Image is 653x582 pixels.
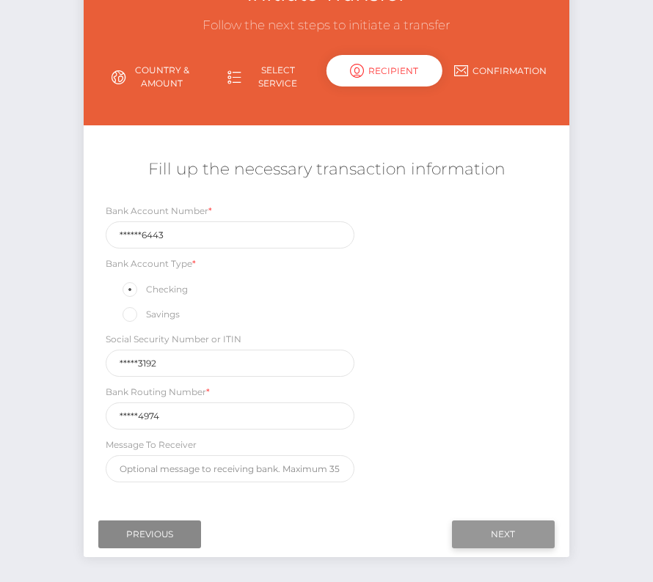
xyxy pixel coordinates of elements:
[452,520,555,548] input: Next
[120,280,188,299] label: Checking
[326,55,442,86] div: Recipient
[95,158,558,181] h5: Fill up the necessary transaction information
[106,350,354,377] input: 9 digits
[120,305,180,324] label: Savings
[106,205,212,218] label: Bank Account Number
[106,386,210,399] label: Bank Routing Number
[98,520,201,548] input: Previous
[106,257,196,270] label: Bank Account Type
[106,455,354,482] input: Optional message to receiving bank. Maximum 35 characters
[442,58,558,84] a: Confirmation
[106,402,354,430] input: Only 9 digits
[95,17,558,34] h3: Follow the next steps to initiate a transfer
[106,221,354,248] input: Only digits
[106,438,197,452] label: Message To Receiver
[95,58,211,96] a: Country & Amount
[106,333,241,346] label: Social Security Number or ITIN
[211,58,326,96] a: Select Service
